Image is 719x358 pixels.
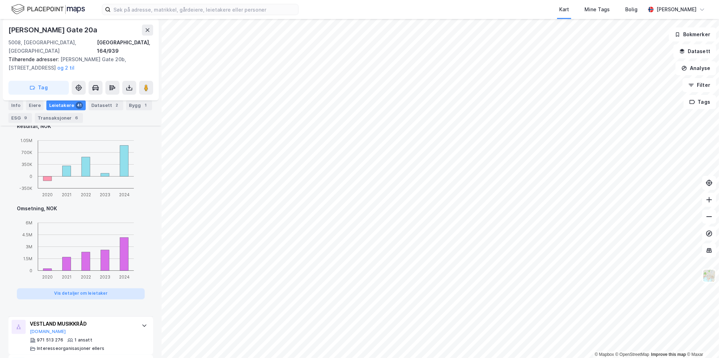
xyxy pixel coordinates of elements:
[26,220,32,225] tspan: 6M
[62,274,72,280] tspan: 2021
[126,101,152,110] div: Bygg
[19,186,32,191] tspan: -350K
[100,192,110,197] tspan: 2023
[30,320,135,328] div: VESTLAND MUSIKKRÅD
[113,102,120,109] div: 2
[11,3,85,15] img: logo.f888ab2527a4732fd821a326f86c7f29.svg
[21,162,32,167] tspan: 350K
[584,5,610,14] div: Mine Tags
[17,288,145,300] button: Vis detaljer om leietaker
[615,352,649,357] a: OpenStreetMap
[46,101,86,110] div: Leietakere
[81,192,91,197] tspan: 2022
[22,232,32,237] tspan: 4.5M
[8,113,32,123] div: ESG
[8,25,99,36] div: [PERSON_NAME] Gate 20a
[26,244,32,249] tspan: 3M
[673,44,716,58] button: Datasett
[22,115,29,122] div: 9
[702,269,716,282] img: Z
[97,39,153,56] div: [GEOGRAPHIC_DATA], 164/939
[30,268,32,273] tspan: 0
[684,324,719,358] div: Kontrollprogram for chat
[20,138,32,143] tspan: 1.05M
[8,57,60,63] span: Tilhørende adresser:
[119,192,130,197] tspan: 2024
[26,101,44,110] div: Eiere
[8,56,148,72] div: [PERSON_NAME] Gate 20b, [STREET_ADDRESS]
[23,256,32,261] tspan: 1.5M
[682,78,716,92] button: Filter
[684,95,716,109] button: Tags
[142,102,149,109] div: 1
[17,122,145,131] div: Resultat, NOK
[595,352,614,357] a: Mapbox
[30,174,32,179] tspan: 0
[42,274,53,280] tspan: 2020
[559,5,569,14] div: Kart
[669,27,716,41] button: Bokmerker
[35,113,83,123] div: Transaksjoner
[74,338,92,343] div: 1 ansatt
[73,115,80,122] div: 6
[37,346,104,352] div: Interesseorganisasjoner ellers
[42,192,53,197] tspan: 2020
[62,192,72,197] tspan: 2021
[89,101,123,110] div: Datasett
[37,338,63,343] div: 971 513 276
[76,102,83,109] div: 41
[656,5,697,14] div: [PERSON_NAME]
[651,352,686,357] a: Improve this map
[100,274,110,280] tspan: 2023
[119,274,130,280] tspan: 2024
[8,39,97,56] div: 5008, [GEOGRAPHIC_DATA], [GEOGRAPHIC_DATA]
[675,61,716,75] button: Analyse
[21,150,32,155] tspan: 700K
[684,324,719,358] iframe: Chat Widget
[30,329,66,335] button: [DOMAIN_NAME]
[81,274,91,280] tspan: 2022
[111,4,298,15] input: Søk på adresse, matrikkel, gårdeiere, leietakere eller personer
[8,81,69,95] button: Tag
[625,5,638,14] div: Bolig
[8,101,23,110] div: Info
[17,205,145,213] div: Omsetning, NOK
